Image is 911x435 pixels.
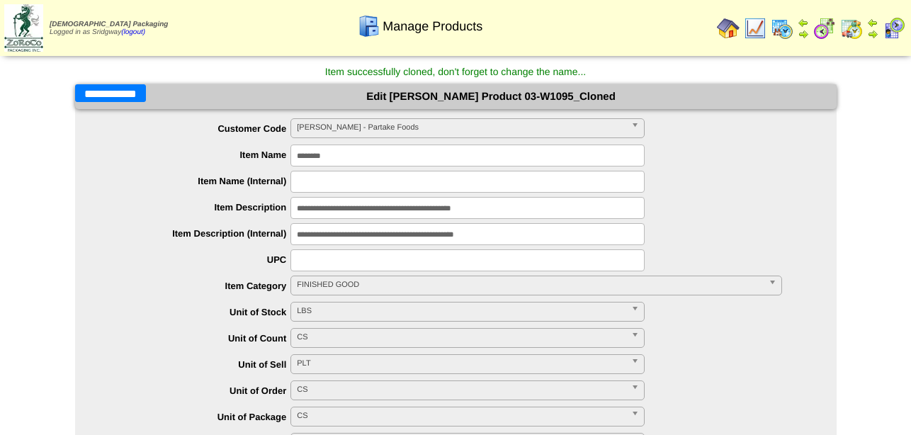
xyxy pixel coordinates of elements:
[75,84,837,109] div: Edit [PERSON_NAME] Product 03-W1095_Cloned
[383,19,482,34] span: Manage Products
[867,28,878,40] img: arrowright.gif
[840,17,863,40] img: calendarinout.gif
[813,17,836,40] img: calendarblend.gif
[50,21,168,28] span: [DEMOGRAPHIC_DATA] Packaging
[867,17,878,28] img: arrowleft.gif
[297,303,626,320] span: LBS
[297,355,626,372] span: PLT
[297,407,626,424] span: CS
[717,17,740,40] img: home.gif
[771,17,793,40] img: calendarprod.gif
[297,119,626,136] span: [PERSON_NAME] - Partake Foods
[103,281,291,291] label: Item Category
[103,254,291,265] label: UPC
[103,202,291,213] label: Item Description
[121,28,145,36] a: (logout)
[103,385,291,396] label: Unit of Order
[297,329,626,346] span: CS
[103,359,291,370] label: Unit of Sell
[50,21,168,36] span: Logged in as Sridgway
[358,15,380,38] img: cabinet.gif
[103,412,291,422] label: Unit of Package
[744,17,766,40] img: line_graph.gif
[103,228,291,239] label: Item Description (Internal)
[103,123,291,134] label: Customer Code
[103,149,291,160] label: Item Name
[103,307,291,317] label: Unit of Stock
[103,176,291,186] label: Item Name (Internal)
[883,17,905,40] img: calendarcustomer.gif
[297,276,762,293] span: FINISHED GOOD
[297,381,626,398] span: CS
[798,17,809,28] img: arrowleft.gif
[798,28,809,40] img: arrowright.gif
[103,333,291,344] label: Unit of Count
[4,4,43,52] img: zoroco-logo-small.webp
